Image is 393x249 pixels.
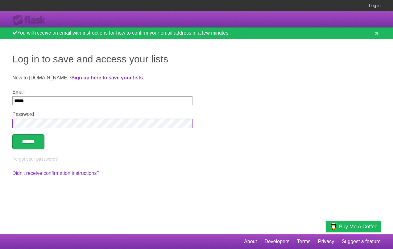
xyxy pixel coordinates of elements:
[318,236,334,247] a: Privacy
[12,89,192,95] label: Email
[329,221,337,232] img: Buy me a coffee
[12,171,99,176] a: Didn't receive confirmation instructions?
[297,236,311,247] a: Terms
[12,112,192,117] label: Password
[244,236,257,247] a: About
[339,221,378,232] span: Buy me a coffee
[264,236,289,247] a: Developers
[71,75,143,80] a: Sign up here to save your lists
[12,74,381,82] p: New to [DOMAIN_NAME]? .
[12,15,49,26] div: Flask
[326,221,381,232] a: Buy me a coffee
[12,157,58,162] a: Forgot your password?
[12,52,381,66] h1: Log in to save and access your lists
[342,236,381,247] a: Suggest a feature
